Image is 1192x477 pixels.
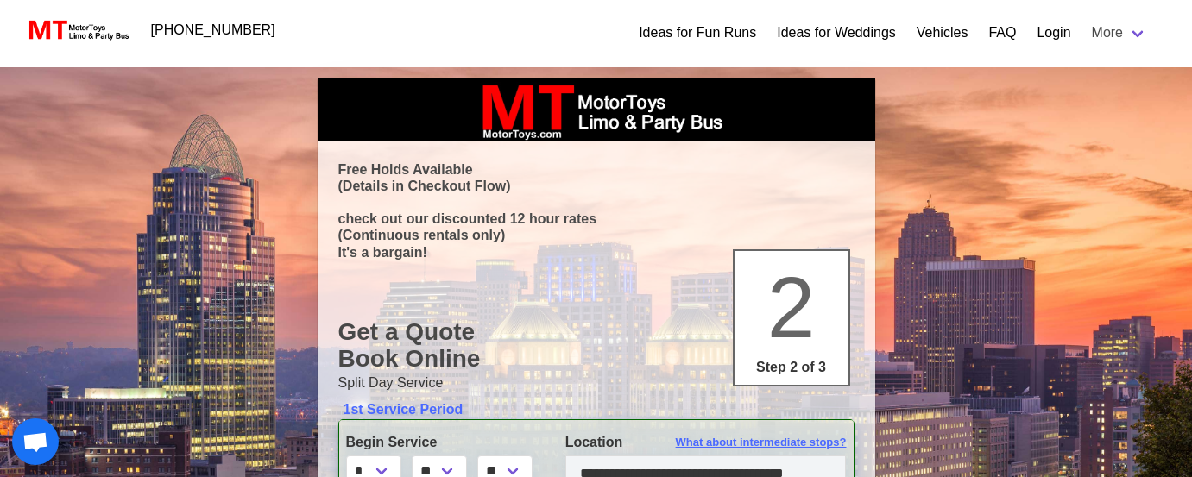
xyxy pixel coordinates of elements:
[741,357,842,378] p: Step 2 of 3
[12,418,59,465] div: Open chat
[338,227,855,243] p: (Continuous rentals only)
[988,22,1016,43] a: FAQ
[467,78,726,141] img: box_logo_brand.jpeg
[346,432,539,453] label: Begin Service
[676,434,847,451] span: What about intermediate stops?
[338,178,855,194] p: (Details in Checkout Flow)
[338,318,855,373] h1: Get a Quote Book Online
[565,435,623,449] span: Location
[338,373,855,393] p: Split Day Service
[1082,16,1157,50] a: More
[338,161,855,178] p: Free Holds Available
[1037,22,1070,43] a: Login
[777,22,896,43] a: Ideas for Weddings
[767,259,816,355] span: 2
[338,210,855,227] p: check out our discounted 12 hour rates
[24,18,130,42] img: MotorToys Logo
[338,244,855,260] p: It's a bargain!
[141,13,286,47] a: [PHONE_NUMBER]
[917,22,968,43] a: Vehicles
[639,22,756,43] a: Ideas for Fun Runs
